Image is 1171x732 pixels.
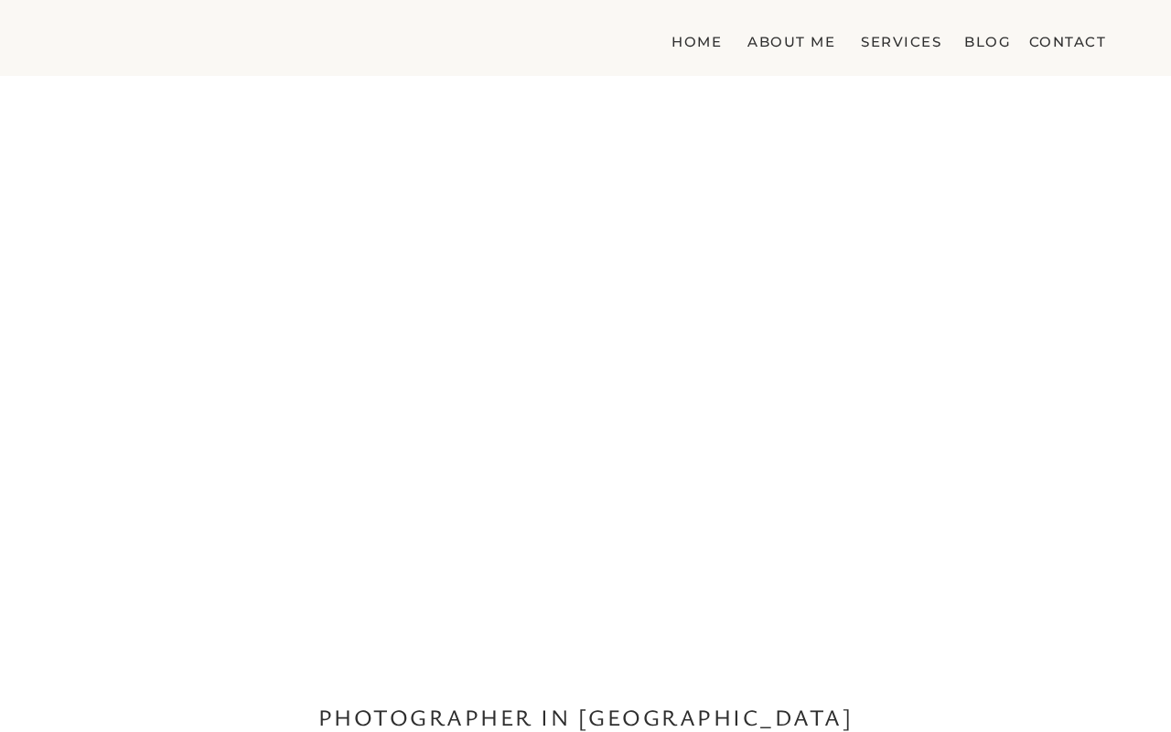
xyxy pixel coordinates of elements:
a: contact [1027,29,1106,48]
a: blog [961,29,1011,48]
a: about me [737,29,835,48]
a: Services [857,29,945,48]
a: home [666,29,722,48]
h1: Photographer in [GEOGRAPHIC_DATA] [271,700,900,731]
